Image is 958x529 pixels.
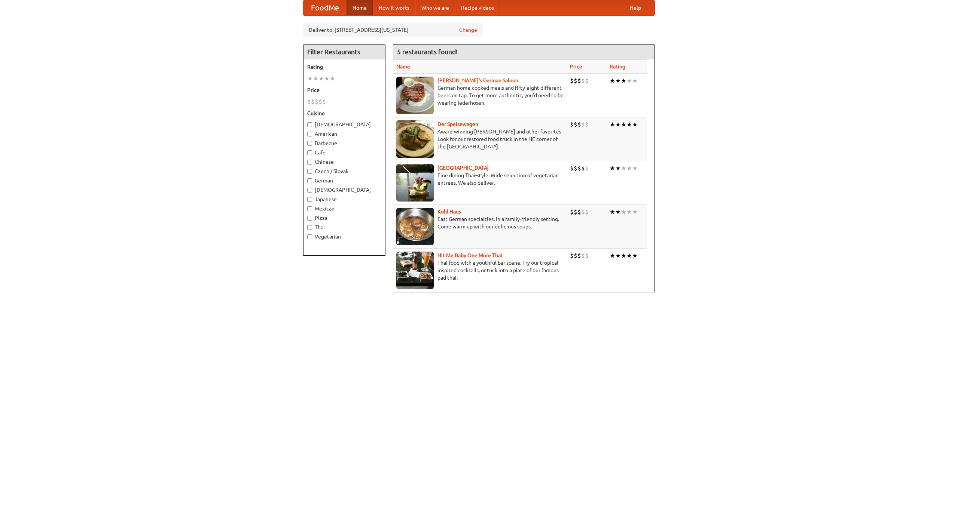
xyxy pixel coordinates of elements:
input: Pizza [307,216,312,221]
a: Rating [610,64,625,70]
p: East German specialties, in a family-friendly setting. Come warm up with our delicious soups. [396,215,564,230]
input: Japanese [307,197,312,202]
li: $ [315,98,318,106]
li: ★ [307,74,313,83]
ng-pluralize: 5 restaurants found! [397,48,458,55]
li: $ [581,252,585,260]
input: Cafe [307,150,312,155]
label: Thai [307,224,381,231]
li: ★ [626,77,632,85]
img: satay.jpg [396,164,434,202]
input: Chinese [307,160,312,164]
li: ★ [615,208,621,216]
li: ★ [610,252,615,260]
li: $ [574,77,577,85]
li: $ [581,120,585,129]
a: Name [396,64,410,70]
label: [DEMOGRAPHIC_DATA] [307,121,381,128]
li: ★ [621,208,626,216]
a: FoodMe [303,0,347,15]
label: Chinese [307,158,381,166]
label: American [307,130,381,138]
li: ★ [610,208,615,216]
li: $ [574,164,577,172]
label: Mexican [307,205,381,212]
h5: Rating [307,63,381,71]
li: $ [581,77,585,85]
input: [DEMOGRAPHIC_DATA] [307,188,312,193]
li: ★ [615,77,621,85]
li: ★ [632,208,638,216]
img: kohlhaus.jpg [396,208,434,245]
a: [GEOGRAPHIC_DATA] [437,165,489,171]
p: Award-winning [PERSON_NAME] and other favorites. Look for our restored food truck in the NE corne... [396,128,564,150]
li: $ [577,120,581,129]
a: Der Speisewagen [437,121,478,127]
a: Change [459,26,477,34]
p: Thai food with a youthful bar scene. Try our tropical inspired cocktails, or tuck into a plate of... [396,259,564,282]
label: German [307,177,381,184]
li: $ [307,98,311,106]
li: $ [577,208,581,216]
p: German home-cooked meals and fifty-eight different beers on tap. To get more authentic, you'd nee... [396,84,564,107]
li: ★ [632,164,638,172]
li: $ [318,98,322,106]
li: $ [585,208,589,216]
li: ★ [615,164,621,172]
a: Home [347,0,373,15]
li: $ [581,208,585,216]
input: [DEMOGRAPHIC_DATA] [307,122,312,127]
li: ★ [330,74,335,83]
li: ★ [610,164,615,172]
li: $ [574,208,577,216]
li: $ [574,120,577,129]
li: $ [585,252,589,260]
a: [PERSON_NAME]'s German Saloon [437,77,518,83]
li: ★ [610,120,615,129]
input: Mexican [307,206,312,211]
li: $ [574,252,577,260]
li: ★ [615,120,621,129]
li: $ [577,164,581,172]
li: $ [577,252,581,260]
img: speisewagen.jpg [396,120,434,158]
input: Czech / Slovak [307,169,312,174]
li: ★ [621,77,626,85]
a: Hit Me Baby One More Thai [437,252,502,258]
li: ★ [632,120,638,129]
label: Cafe [307,149,381,156]
li: $ [581,164,585,172]
a: Price [570,64,582,70]
li: ★ [632,77,638,85]
li: ★ [318,74,324,83]
li: ★ [626,208,632,216]
li: ★ [621,164,626,172]
li: $ [585,164,589,172]
label: Japanese [307,196,381,203]
a: Kohl Haus [437,209,461,215]
li: ★ [610,77,615,85]
li: $ [577,77,581,85]
a: How it works [373,0,415,15]
li: ★ [615,252,621,260]
li: ★ [626,252,632,260]
input: Vegetarian [307,234,312,239]
li: ★ [626,120,632,129]
label: [DEMOGRAPHIC_DATA] [307,186,381,194]
a: Who we are [415,0,455,15]
h5: Price [307,86,381,94]
li: $ [311,98,315,106]
h4: Filter Restaurants [303,44,385,59]
a: Help [624,0,647,15]
label: Pizza [307,214,381,222]
li: ★ [324,74,330,83]
li: $ [585,120,589,129]
li: $ [585,77,589,85]
li: ★ [621,252,626,260]
input: German [307,178,312,183]
li: ★ [313,74,318,83]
